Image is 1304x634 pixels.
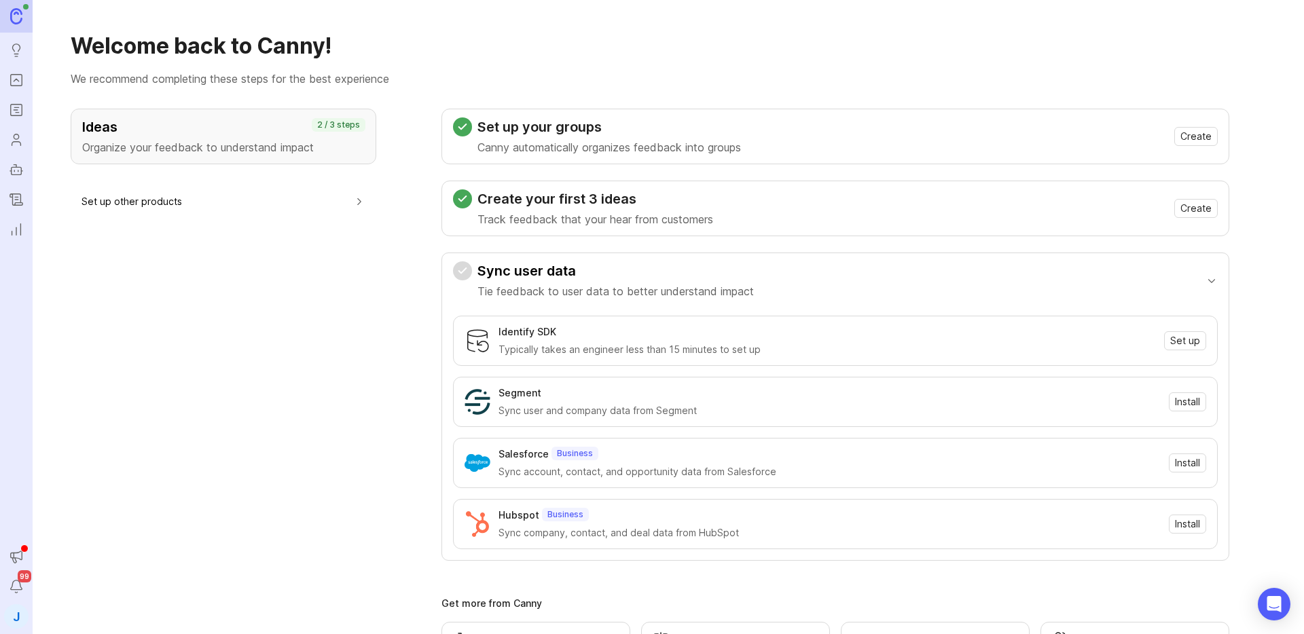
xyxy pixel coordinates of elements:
div: Sync company, contact, and deal data from HubSpot [499,525,1161,540]
button: Sync user dataTie feedback to user data to better understand impact [453,253,1218,307]
button: Create [1174,199,1218,218]
span: Set up [1170,334,1200,348]
button: J [4,604,29,629]
a: Portal [4,68,29,92]
div: Sync user dataTie feedback to user data to better understand impact [453,307,1218,560]
button: Notifications [4,574,29,599]
img: Identify SDK [465,328,490,354]
button: Install [1169,392,1206,411]
h3: Ideas [82,117,365,136]
button: Install [1169,515,1206,534]
div: Hubspot [499,508,539,523]
p: Track feedback that your hear from customers [477,211,713,227]
a: Autopilot [4,157,29,182]
p: Business [547,509,583,520]
button: Announcements [4,544,29,569]
span: Install [1175,395,1200,409]
button: Create [1174,127,1218,146]
div: Segment [499,386,541,400]
div: Sync account, contact, and opportunity data from Salesforce [499,464,1161,479]
img: Hubspot [465,511,490,537]
h3: Create your first 3 ideas [477,189,713,208]
h1: Welcome back to Canny! [71,33,1266,60]
div: Typically takes an engineer less than 15 minutes to set up [499,342,1156,357]
button: Set up other products [81,186,365,217]
button: IdeasOrganize your feedback to understand impact2 / 3 steps [71,109,376,164]
img: Canny Home [10,8,22,24]
img: Salesforce [465,450,490,476]
img: Segment [465,389,490,415]
a: Users [4,128,29,152]
p: Business [557,448,593,459]
p: Canny automatically organizes feedback into groups [477,139,741,155]
span: 99 [18,570,31,582]
span: Install [1175,456,1200,470]
button: Set up [1164,331,1206,350]
div: Salesforce [499,447,549,462]
a: Ideas [4,38,29,62]
a: Changelog [4,187,29,212]
p: Organize your feedback to understand impact [82,139,365,155]
button: Install [1169,453,1206,472]
span: Create [1180,130,1212,143]
p: Tie feedback to user data to better understand impact [477,283,754,299]
a: Roadmaps [4,98,29,122]
a: Reporting [4,217,29,242]
span: Create [1180,202,1212,215]
p: We recommend completing these steps for the best experience [71,71,1266,87]
div: Identify SDK [499,324,556,339]
div: Sync user and company data from Segment [499,403,1161,418]
h3: Sync user data [477,261,754,280]
div: Open Intercom Messenger [1258,588,1290,620]
h3: Set up your groups [477,117,741,136]
span: Install [1175,517,1200,531]
p: 2 / 3 steps [317,119,360,130]
div: Get more from Canny [441,599,1229,608]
